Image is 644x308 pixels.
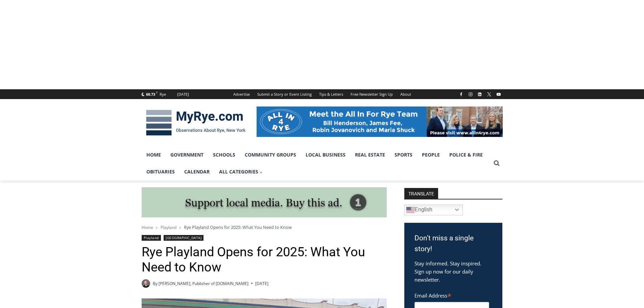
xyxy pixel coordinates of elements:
[142,224,387,231] nav: Breadcrumbs
[467,90,475,98] a: Instagram
[159,281,248,286] a: [PERSON_NAME], Publisher of [DOMAIN_NAME]
[161,224,176,230] a: Playland
[156,225,158,230] span: >
[142,146,166,163] a: Home
[142,224,153,230] a: Home
[485,90,493,98] a: X
[404,188,438,199] strong: TRANSLATE
[184,224,292,230] span: Rye Playland Opens for 2025: What You Need to Know
[164,235,204,241] a: [GEOGRAPHIC_DATA]
[301,146,350,163] a: Local Business
[180,163,214,180] a: Calendar
[491,157,503,169] button: View Search Form
[404,205,463,215] a: English
[417,146,445,163] a: People
[230,89,415,99] nav: Secondary Navigation
[142,146,491,181] nav: Primary Navigation
[156,91,158,94] span: F
[142,163,180,180] a: Obituaries
[495,90,503,98] a: YouTube
[347,89,397,99] a: Free Newsletter Sign Up
[230,89,254,99] a: Advertise
[255,280,268,287] time: [DATE]
[397,89,415,99] a: About
[350,146,390,163] a: Real Estate
[414,233,492,254] h3: Don't miss a single story!
[142,279,150,288] a: Author image
[406,206,414,214] img: en
[476,90,484,98] a: Linkedin
[445,146,487,163] a: Police & Fire
[153,280,158,287] span: By
[315,89,347,99] a: Tips & Letters
[177,91,189,97] div: [DATE]
[214,163,268,180] a: All Categories
[142,105,250,140] img: MyRye.com
[208,146,240,163] a: Schools
[414,259,492,284] p: Stay informed. Stay inspired. Sign up now for our daily newsletter.
[166,146,208,163] a: Government
[160,91,166,97] div: Rye
[146,92,155,97] span: 60.73
[219,168,263,175] span: All Categories
[390,146,417,163] a: Sports
[414,289,489,301] label: Email Address
[142,187,387,218] img: support local media, buy this ad
[142,244,387,275] h1: Rye Playland Opens for 2025: What You Need to Know
[179,225,181,230] span: >
[254,89,315,99] a: Submit a Story or Event Listing
[142,235,161,241] a: Playland
[257,106,503,137] img: All in for Rye
[240,146,301,163] a: Community Groups
[457,90,465,98] a: Facebook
